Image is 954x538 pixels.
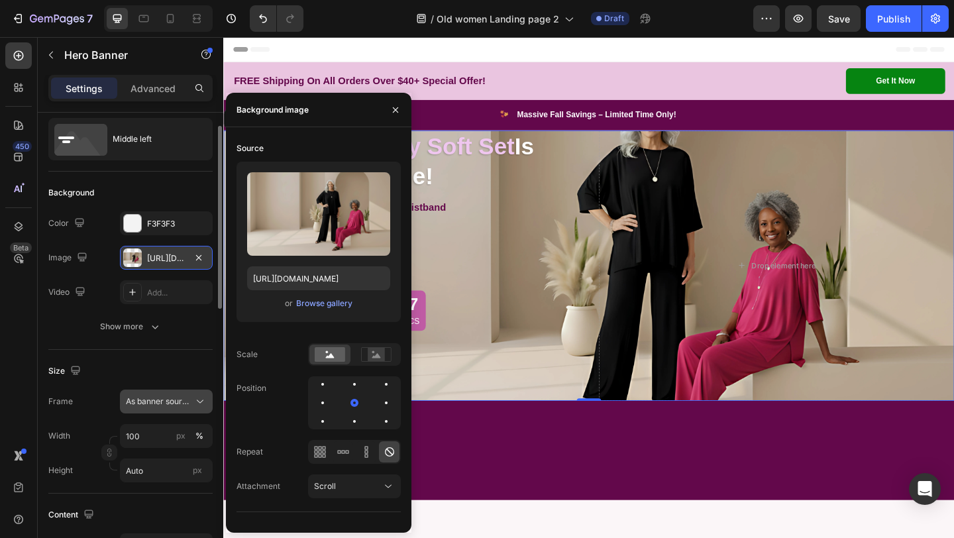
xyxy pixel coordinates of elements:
[87,11,93,27] p: 7
[61,211,174,222] strong: Silky Soft Relaxed Top
[38,351,164,396] a: Grab The Deal
[909,473,941,505] div: Open Intercom Messenger
[5,5,99,32] button: 7
[189,303,213,316] p: Secs
[60,364,141,382] div: Grab The Deal
[237,446,263,458] div: Repeat
[100,320,162,333] div: Show more
[10,242,32,253] div: Beta
[39,105,338,165] strong: Is Finally On Sale!
[48,430,70,442] label: Width
[237,480,280,492] div: Attachment
[120,458,213,482] input: px
[817,5,861,32] button: Save
[48,215,87,233] div: Color
[223,37,954,538] iframe: Design area
[61,279,83,303] div: 00
[48,315,213,339] button: Show more
[147,279,169,303] div: 59
[247,266,390,290] input: https://example.com/image.jpg
[295,297,353,310] button: Browse gallery
[431,12,434,26] span: /
[237,104,309,116] div: Background image
[61,180,242,191] strong: Soft Bump-Friendly High Waistband
[877,12,910,26] div: Publish
[48,187,94,199] div: Background
[828,13,850,25] span: Save
[296,297,352,309] div: Browse gallery
[237,142,264,154] div: Source
[319,79,492,89] strong: Massive Fall Savings – Limited Time Only!
[193,465,202,475] span: px
[574,243,645,254] div: Drop element here
[285,296,293,311] span: or
[176,430,185,442] div: px
[156,105,317,133] strong: Silky Soft Set
[189,279,213,303] div: 37
[314,481,336,491] span: Scroll
[147,218,209,230] div: F3F3F3
[48,249,90,267] div: Image
[17,83,70,95] div: Hero Banner
[147,303,169,316] p: Mins
[866,5,922,32] button: Publish
[13,141,32,152] div: 450
[48,362,83,380] div: Size
[48,284,88,301] div: Video
[437,12,559,26] span: Old women Landing page 2
[126,396,191,407] span: As banner source
[48,506,97,524] div: Content
[195,430,203,442] div: %
[237,349,258,360] div: Scale
[113,124,193,154] div: Middle left
[300,79,310,89] img: gempages_569939489498071879-89378951-d213-4e1a-90bc-2aa1d8b44727.png
[131,81,176,95] p: Advanced
[61,303,83,316] p: Days
[173,428,189,444] button: %
[48,396,73,407] label: Frame
[147,287,209,299] div: Add...
[191,428,207,444] button: px
[147,252,185,264] div: [URL][DOMAIN_NAME]
[710,41,752,54] div: Get It Now
[677,34,785,62] a: Get It Now
[66,81,103,95] p: Settings
[61,242,161,253] strong: Everyday Versatility
[120,390,213,413] button: As banner source
[250,5,303,32] div: Undo/Redo
[64,47,177,63] p: Hero Banner
[308,474,401,498] button: Scroll
[105,279,126,303] div: 06
[120,424,213,448] input: px%
[39,105,156,133] strong: Your Viral
[105,303,126,316] p: Hrs
[247,172,390,256] img: preview-image
[48,464,73,476] label: Height
[237,382,266,394] div: Position
[604,13,624,25] span: Draft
